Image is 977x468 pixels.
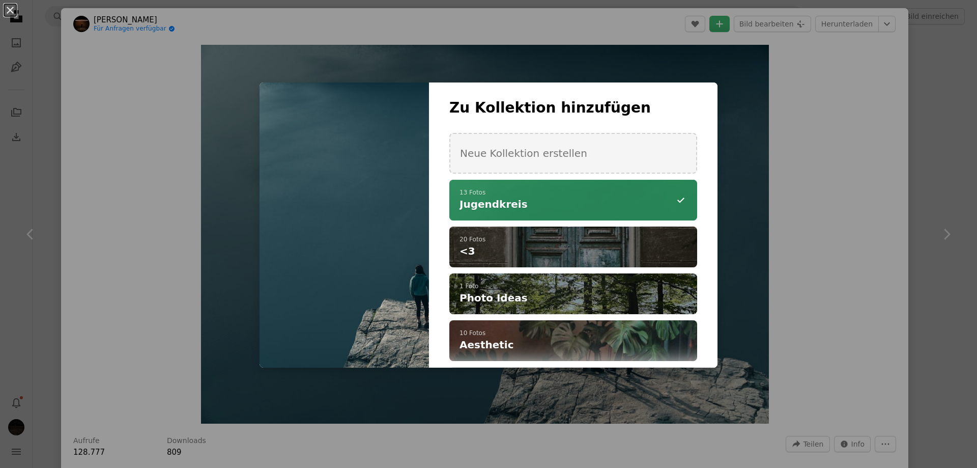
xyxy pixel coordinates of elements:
[459,291,528,305] span: Photo Ideas
[459,283,687,291] p: 1 Foto
[459,338,514,352] span: Aesthetic
[449,227,697,267] button: 20 Fotos<3
[459,329,687,338] p: 10 Fotos
[449,133,697,174] button: Neue Kollektion erstellen
[459,236,687,244] p: 20 Fotos
[449,99,697,117] h3: Zu Kollektion hinzufügen
[449,180,697,221] button: 13 FotosJugendkreis
[449,320,697,361] button: 10 FotosAesthetic
[459,244,475,258] span: <3
[459,197,528,211] span: Jugendkreis
[449,273,697,314] button: 1 FotoPhoto Ideas
[459,189,687,197] p: 13 Fotos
